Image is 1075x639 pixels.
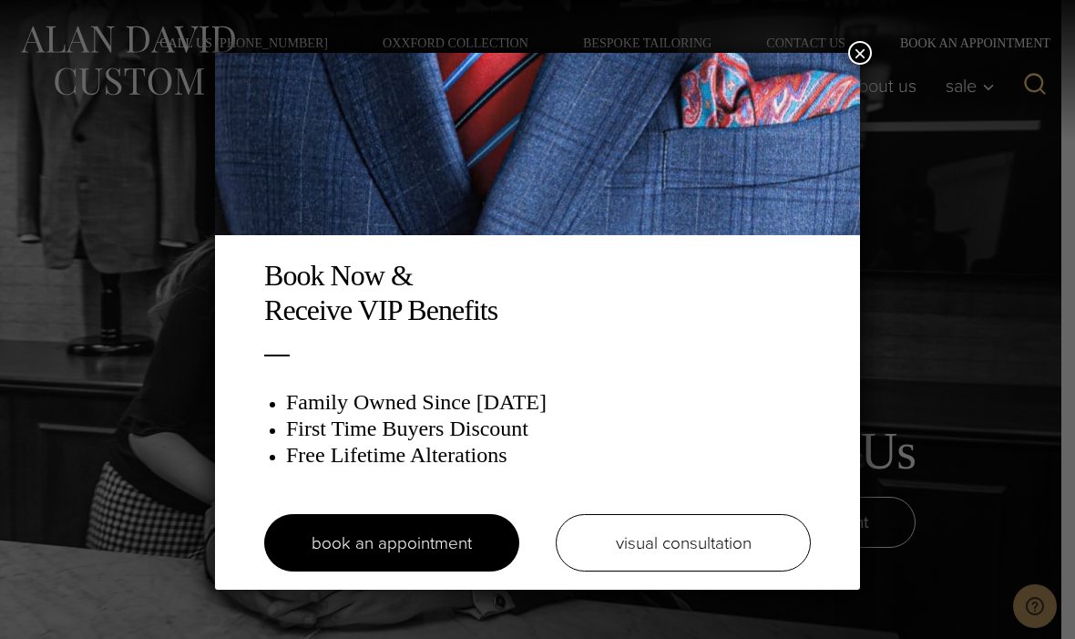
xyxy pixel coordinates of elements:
h3: Free Lifetime Alterations [286,442,811,469]
a: book an appointment [264,514,519,572]
button: Close [848,41,872,65]
a: visual consultation [556,514,811,572]
h2: Book Now & Receive VIP Benefits [264,258,811,328]
h3: First Time Buyers Discount [286,416,811,442]
h3: Family Owned Since [DATE] [286,389,811,416]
